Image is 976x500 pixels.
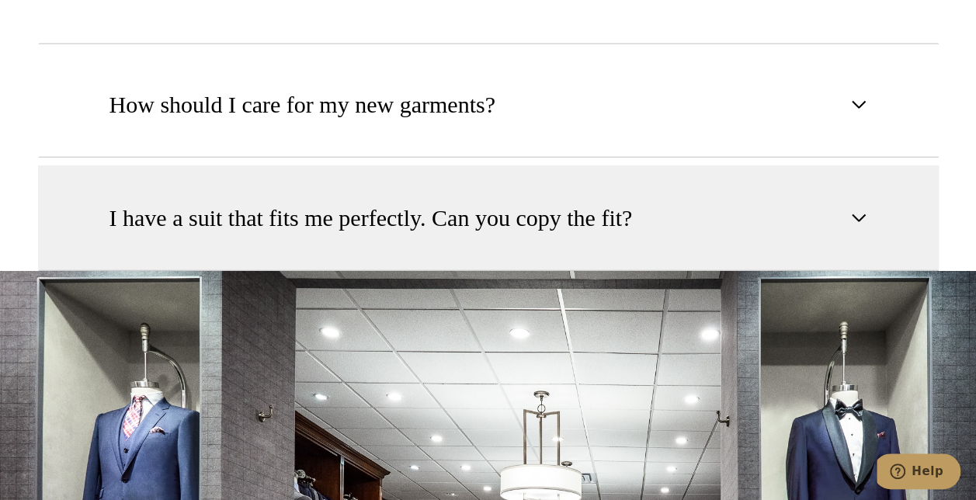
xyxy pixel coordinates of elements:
[109,201,633,235] span: I have a suit that fits me perfectly. Can you copy the fit?
[38,52,939,158] button: How should I care for my new garments?
[38,165,939,271] button: I have a suit that fits me perfectly. Can you copy the fit?
[877,453,960,492] iframe: Opens a widget where you can chat to one of our agents
[109,88,495,122] span: How should I care for my new garments?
